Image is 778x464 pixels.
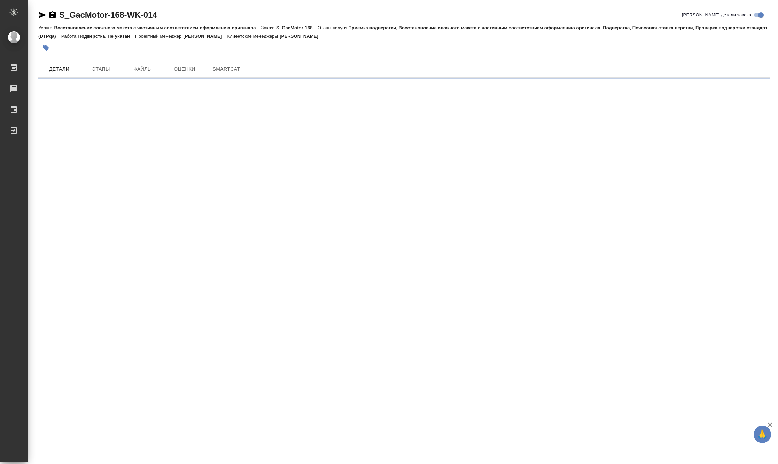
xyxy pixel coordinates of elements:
[756,427,768,442] span: 🙏
[168,65,201,74] span: Оценки
[61,33,78,39] p: Работа
[227,33,280,39] p: Клиентские менеджеры
[38,11,47,19] button: Скопировать ссылку для ЯМессенджера
[135,33,183,39] p: Проектный менеджер
[276,25,318,30] p: S_GacMotor-168
[54,25,261,30] p: Восстановление сложного макета с частичным соответствием оформлению оригинала
[126,65,160,74] span: Файлы
[183,33,227,39] p: [PERSON_NAME]
[38,25,54,30] p: Услуга
[59,10,157,20] a: S_GacMotor-168-WK-014
[38,40,54,55] button: Добавить тэг
[318,25,349,30] p: Этапы услуги
[261,25,276,30] p: Заказ:
[48,11,57,19] button: Скопировать ссылку
[78,33,135,39] p: Подверстка, Не указан
[682,12,751,18] span: [PERSON_NAME] детали заказа
[280,33,324,39] p: [PERSON_NAME]
[84,65,118,74] span: Этапы
[754,426,771,443] button: 🙏
[38,25,767,39] p: Приемка подверстки, Восстановление сложного макета с частичным соответствием оформлению оригинала...
[42,65,76,74] span: Детали
[210,65,243,74] span: SmartCat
